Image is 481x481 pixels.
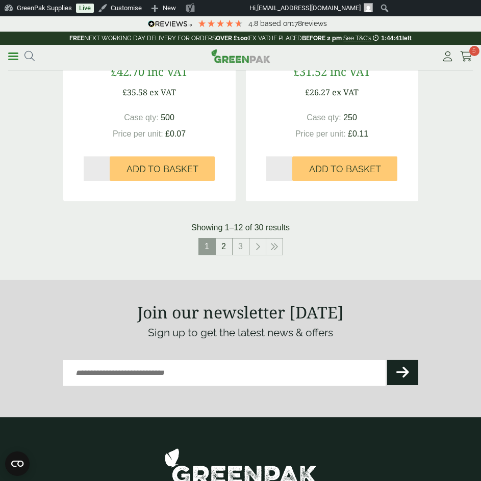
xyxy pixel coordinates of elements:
[199,238,215,255] span: 1
[122,87,147,98] span: £35.58
[302,35,342,42] strong: BEFORE 2 pm
[305,87,330,98] span: £26.27
[126,164,198,175] span: Add to Basket
[148,20,192,28] img: REVIEWS.io
[460,51,473,62] i: Cart
[111,64,144,79] span: £42.70
[197,19,243,28] div: 4.78 Stars
[343,35,371,42] a: See T&C's
[291,19,302,28] span: 178
[161,113,174,122] span: 500
[441,51,454,62] i: My Account
[307,113,341,122] span: Case qty:
[5,451,30,476] button: Open CMP widget
[233,238,249,255] a: 3
[348,129,368,138] span: £0.11
[260,19,291,28] span: Based on
[63,325,418,341] p: Sign up to get the latest news & offers
[302,19,327,28] span: reviews
[69,35,84,42] strong: FREE
[137,301,344,323] strong: Join our newsletter [DATE]
[124,113,159,122] span: Case qty:
[191,222,290,234] p: Showing 1–12 of 30 results
[402,35,412,42] span: left
[332,87,359,98] span: ex VAT
[343,113,357,122] span: 250
[381,35,402,42] span: 1:44:41
[309,164,381,175] span: Add to Basket
[216,238,232,255] a: 2
[211,49,270,63] img: GreenPak Supplies
[469,46,479,56] span: 5
[460,49,473,64] a: 5
[110,156,215,181] button: Add to Basket
[257,4,361,12] span: [EMAIL_ADDRESS][DOMAIN_NAME]
[149,87,176,98] span: ex VAT
[165,129,186,138] span: £0.07
[248,19,260,28] span: 4.8
[292,156,397,181] button: Add to Basket
[216,35,247,42] strong: OVER £100
[76,4,94,13] a: Live
[113,129,163,138] span: Price per unit:
[295,129,346,138] span: Price per unit:
[330,64,370,79] span: inc VAT
[147,64,188,79] span: inc VAT
[293,64,327,79] span: £31.52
